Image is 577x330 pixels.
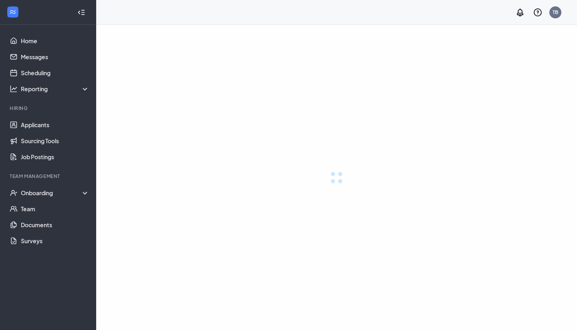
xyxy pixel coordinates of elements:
a: Home [21,33,89,49]
svg: Collapse [77,8,85,16]
svg: WorkstreamLogo [9,8,17,16]
div: TB [553,9,558,16]
a: Job Postings [21,149,89,165]
a: Sourcing Tools [21,133,89,149]
svg: Notifications [515,8,525,17]
a: Scheduling [21,65,89,81]
div: Hiring [10,105,88,112]
svg: QuestionInfo [533,8,543,17]
div: Team Management [10,173,88,180]
a: Surveys [21,233,89,249]
svg: Analysis [10,85,18,93]
div: Onboarding [21,189,90,197]
div: Reporting [21,85,90,93]
a: Messages [21,49,89,65]
a: Applicants [21,117,89,133]
svg: UserCheck [10,189,18,197]
a: Team [21,201,89,217]
a: Documents [21,217,89,233]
